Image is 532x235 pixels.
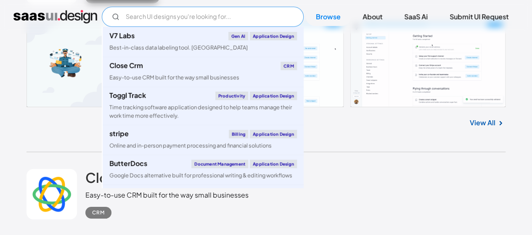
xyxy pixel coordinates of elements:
div: Application Design [250,160,297,168]
a: SaaS Ai [394,8,438,26]
div: Application Design [250,130,297,138]
div: Application Design [250,32,297,40]
div: Toggl Track [109,92,146,99]
a: About [352,8,392,26]
div: Online and in-person payment processing and financial solutions [109,142,272,150]
div: Application Design [250,92,297,100]
a: Browse [306,8,351,26]
a: Submit UI Request [439,8,519,26]
a: V7 LabsGen AIApplication DesignBest-in-class data labeling tool. [GEOGRAPHIC_DATA] [103,27,304,57]
div: V7 Labs [109,32,135,39]
a: Close Crm [85,169,154,190]
div: Google Docs alternative built for professional writing & editing workflows [109,172,292,180]
div: Document Management [191,160,248,168]
div: CRM [92,208,105,218]
div: Productivity [215,92,248,100]
a: home [13,10,97,24]
div: stripe [109,130,129,137]
div: Easy-to-use CRM built for the way small businesses [109,74,239,82]
div: Easy-to-use CRM built for the way small businesses [85,190,249,200]
div: CRM [281,62,297,70]
a: Close CrmCRMEasy-to-use CRM built for the way small businesses [103,57,304,87]
div: Billing [229,130,248,138]
form: Email Form [102,7,304,27]
div: Gen AI [228,32,248,40]
input: Search UI designs you're looking for... [102,7,304,27]
a: stripeBillingApplication DesignOnline and in-person payment processing and financial solutions [103,125,304,155]
div: Best-in-class data labeling tool. [GEOGRAPHIC_DATA] [109,44,248,52]
div: ButterDocs [109,160,147,167]
a: Toggl TrackProductivityApplication DesignTime tracking software application designed to help team... [103,87,304,124]
div: Time tracking software application designed to help teams manage their work time more effectively. [109,103,297,119]
div: Close Crm [109,62,143,69]
a: View All [470,118,495,128]
a: ButterDocsDocument ManagementApplication DesignGoogle Docs alternative built for professional wri... [103,155,304,185]
h2: Close Crm [85,169,154,186]
a: klaviyoEmail MarketingApplication DesignCreate personalised customer experiences across email, SM... [103,185,304,222]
